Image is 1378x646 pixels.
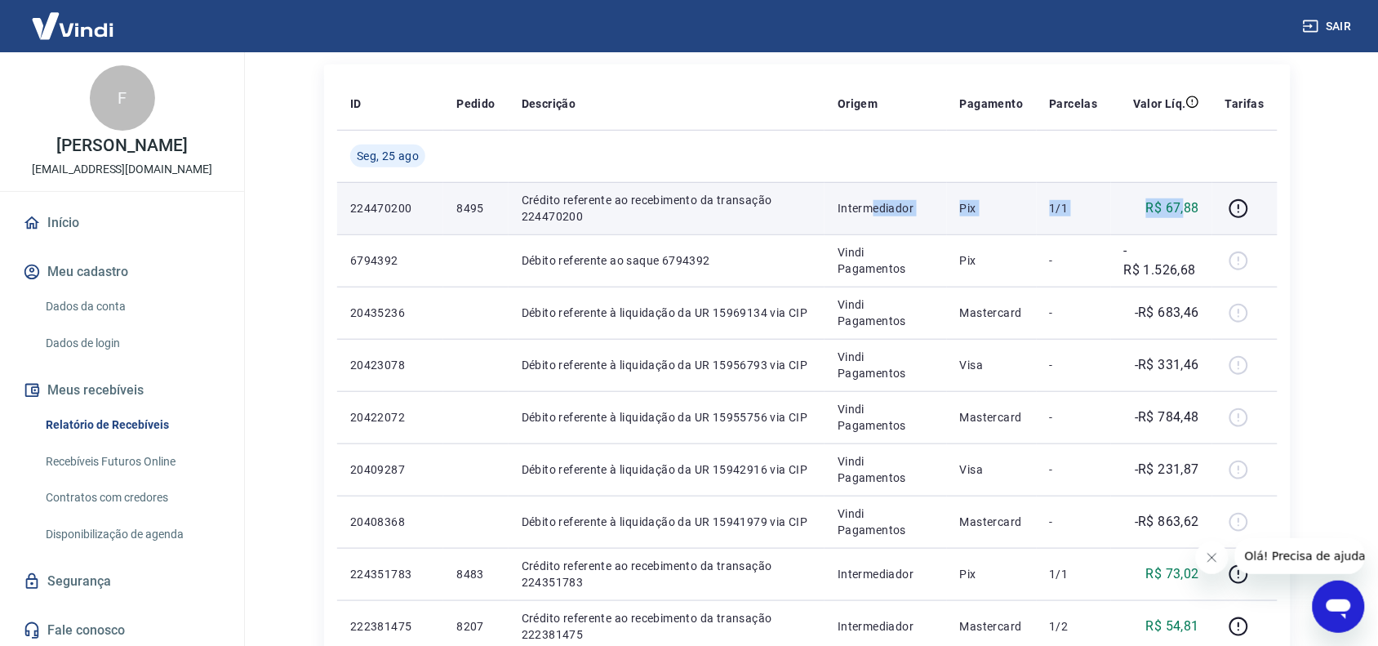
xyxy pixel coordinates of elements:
[1050,200,1098,216] p: 1/1
[960,305,1024,321] p: Mastercard
[1124,241,1199,280] p: -R$ 1.526,68
[960,461,1024,478] p: Visa
[522,252,812,269] p: Débito referente ao saque 6794392
[20,564,224,599] a: Segurança
[350,461,430,478] p: 20409287
[350,200,430,216] p: 224470200
[960,618,1024,635] p: Mastercard
[20,1,126,51] img: Vindi
[1050,618,1098,635] p: 1/2
[838,506,934,538] p: Vindi Pagamentos
[350,409,430,425] p: 20422072
[838,401,934,434] p: Vindi Pagamentos
[1146,617,1199,636] p: R$ 54,81
[1135,460,1199,479] p: -R$ 231,87
[1050,252,1098,269] p: -
[456,96,495,112] p: Pedido
[20,254,224,290] button: Meu cadastro
[1300,11,1358,42] button: Sair
[522,558,812,590] p: Crédito referente ao recebimento da transação 224351783
[1225,96,1265,112] p: Tarifas
[1135,512,1199,532] p: -R$ 863,62
[522,409,812,425] p: Débito referente à liquidação da UR 15955756 via CIP
[1146,198,1199,218] p: R$ 67,88
[456,618,495,635] p: 8207
[838,96,878,112] p: Origem
[39,445,224,479] a: Recebíveis Futuros Online
[350,618,430,635] p: 222381475
[838,349,934,381] p: Vindi Pagamentos
[456,200,495,216] p: 8495
[350,566,430,582] p: 224351783
[350,96,362,112] p: ID
[1050,514,1098,530] p: -
[1146,564,1199,584] p: R$ 73,02
[838,618,934,635] p: Intermediador
[1313,581,1365,633] iframe: Botão para abrir a janela de mensagens
[1050,305,1098,321] p: -
[1135,408,1199,427] p: -R$ 784,48
[838,200,934,216] p: Intermediador
[20,205,224,241] a: Início
[10,11,137,25] span: Olá! Precisa de ajuda?
[960,566,1024,582] p: Pix
[960,514,1024,530] p: Mastercard
[350,514,430,530] p: 20408368
[1050,357,1098,373] p: -
[522,96,576,112] p: Descrição
[357,148,419,164] span: Seg, 25 ago
[39,481,224,515] a: Contratos com credores
[32,161,212,178] p: [EMAIL_ADDRESS][DOMAIN_NAME]
[39,518,224,551] a: Disponibilização de agenda
[350,357,430,373] p: 20423078
[1050,461,1098,478] p: -
[350,305,430,321] p: 20435236
[56,137,187,154] p: [PERSON_NAME]
[838,296,934,329] p: Vindi Pagamentos
[960,409,1024,425] p: Mastercard
[960,200,1024,216] p: Pix
[522,610,812,643] p: Crédito referente ao recebimento da transação 222381475
[522,514,812,530] p: Débito referente à liquidação da UR 15941979 via CIP
[39,290,224,323] a: Dados da conta
[1196,541,1229,574] iframe: Fechar mensagem
[350,252,430,269] p: 6794392
[1135,303,1199,323] p: -R$ 683,46
[960,357,1024,373] p: Visa
[1050,566,1098,582] p: 1/1
[1050,96,1098,112] p: Parcelas
[838,566,934,582] p: Intermediador
[456,566,495,582] p: 8483
[522,357,812,373] p: Débito referente à liquidação da UR 15956793 via CIP
[522,305,812,321] p: Débito referente à liquidação da UR 15969134 via CIP
[1135,355,1199,375] p: -R$ 331,46
[960,96,1024,112] p: Pagamento
[39,327,224,360] a: Dados de login
[1050,409,1098,425] p: -
[522,192,812,225] p: Crédito referente ao recebimento da transação 224470200
[20,372,224,408] button: Meus recebíveis
[522,461,812,478] p: Débito referente à liquidação da UR 15942916 via CIP
[39,408,224,442] a: Relatório de Recebíveis
[90,65,155,131] div: F
[960,252,1024,269] p: Pix
[1133,96,1186,112] p: Valor Líq.
[838,453,934,486] p: Vindi Pagamentos
[838,244,934,277] p: Vindi Pagamentos
[1235,538,1365,574] iframe: Mensagem da empresa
